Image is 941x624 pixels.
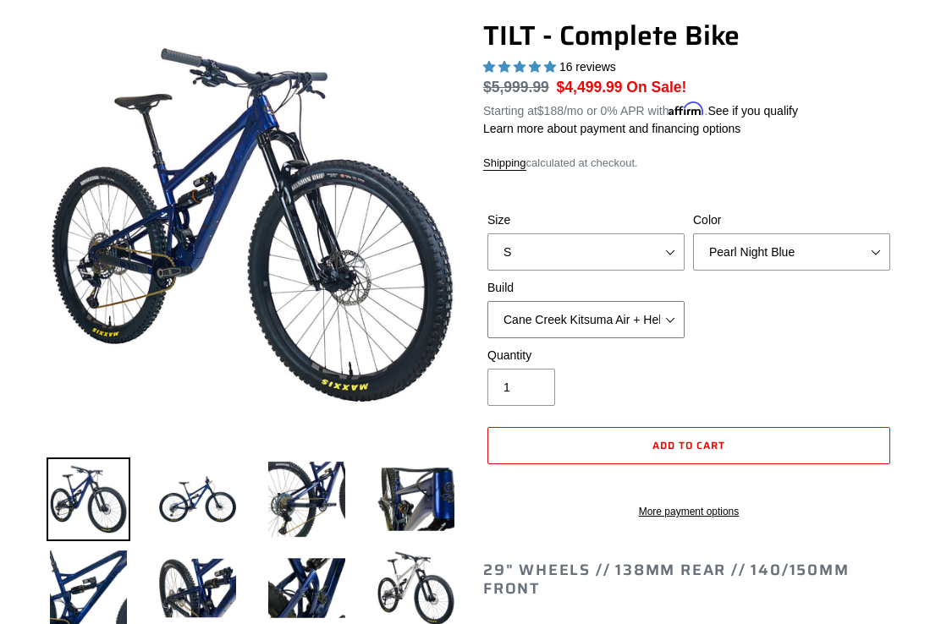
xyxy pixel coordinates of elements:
[374,457,458,541] img: Load image into Gallery viewer, TILT - Complete Bike
[47,457,130,541] img: Load image into Gallery viewer, TILT - Complete Bike
[626,76,686,98] span: On Sale!
[559,60,616,74] span: 16 reviews
[483,156,526,171] a: Shipping
[483,79,549,96] s: $5,999.99
[483,155,894,172] div: calculated at checkout.
[707,104,798,118] a: See if you qualify - Learn more about Affirm Financing (opens in modal)
[483,19,894,52] h1: TILT - Complete Bike
[487,211,685,229] label: Size
[693,211,890,229] label: Color
[669,101,704,116] span: Affirm
[483,60,559,74] span: 5.00 stars
[487,504,890,519] a: More payment options
[652,437,725,453] span: Add to cart
[483,98,798,120] p: Starting at /mo or 0% APR with .
[156,457,239,541] img: Load image into Gallery viewer, TILT - Complete Bike
[487,427,890,464] button: Add to cart
[265,457,349,541] img: Load image into Gallery viewer, TILT - Complete Bike
[537,104,564,118] span: $188
[487,279,685,297] label: Build
[483,561,894,598] h2: 29" Wheels // 138mm Rear // 140/150mm Front
[557,79,623,96] span: $4,499.99
[487,347,685,364] label: Quantity
[483,122,740,135] a: Learn more about payment and financing options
